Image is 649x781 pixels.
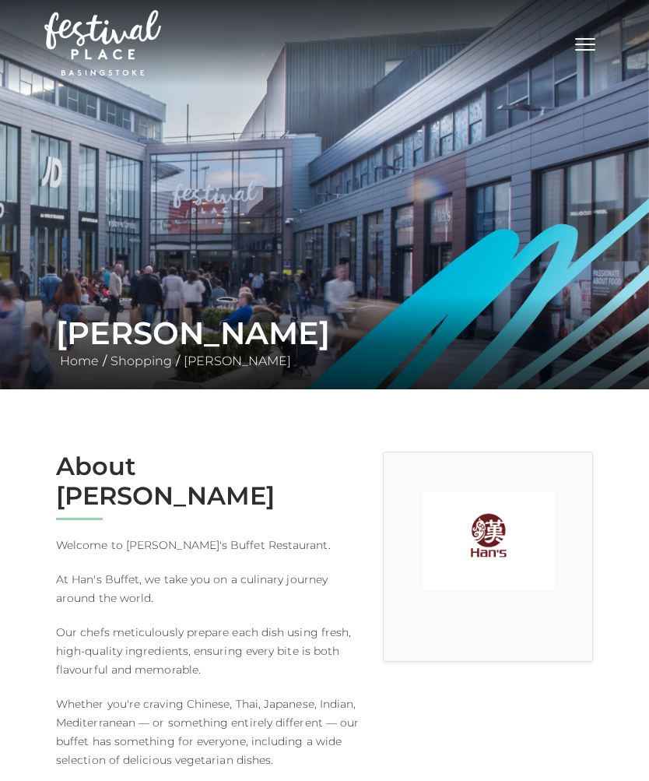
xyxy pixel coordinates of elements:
[56,623,360,679] p: Our chefs meticulously prepare each dish using fresh, high-quality ingredients, ensuring every bi...
[566,31,605,54] button: Toggle navigation
[56,695,360,769] p: Whether you're craving Chinese, Thai, Japanese, Indian, Mediterranean — or something entirely dif...
[56,536,360,554] p: Welcome to [PERSON_NAME]'s Buffet Restaurant.
[180,354,295,368] a: [PERSON_NAME]
[56,452,360,512] h2: About [PERSON_NAME]
[44,315,605,371] div: / /
[44,10,161,76] img: Festival Place Logo
[56,315,593,352] h1: [PERSON_NAME]
[56,354,103,368] a: Home
[56,570,360,607] p: At Han's Buffet, we take you on a culinary journey around the world.
[107,354,176,368] a: Shopping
